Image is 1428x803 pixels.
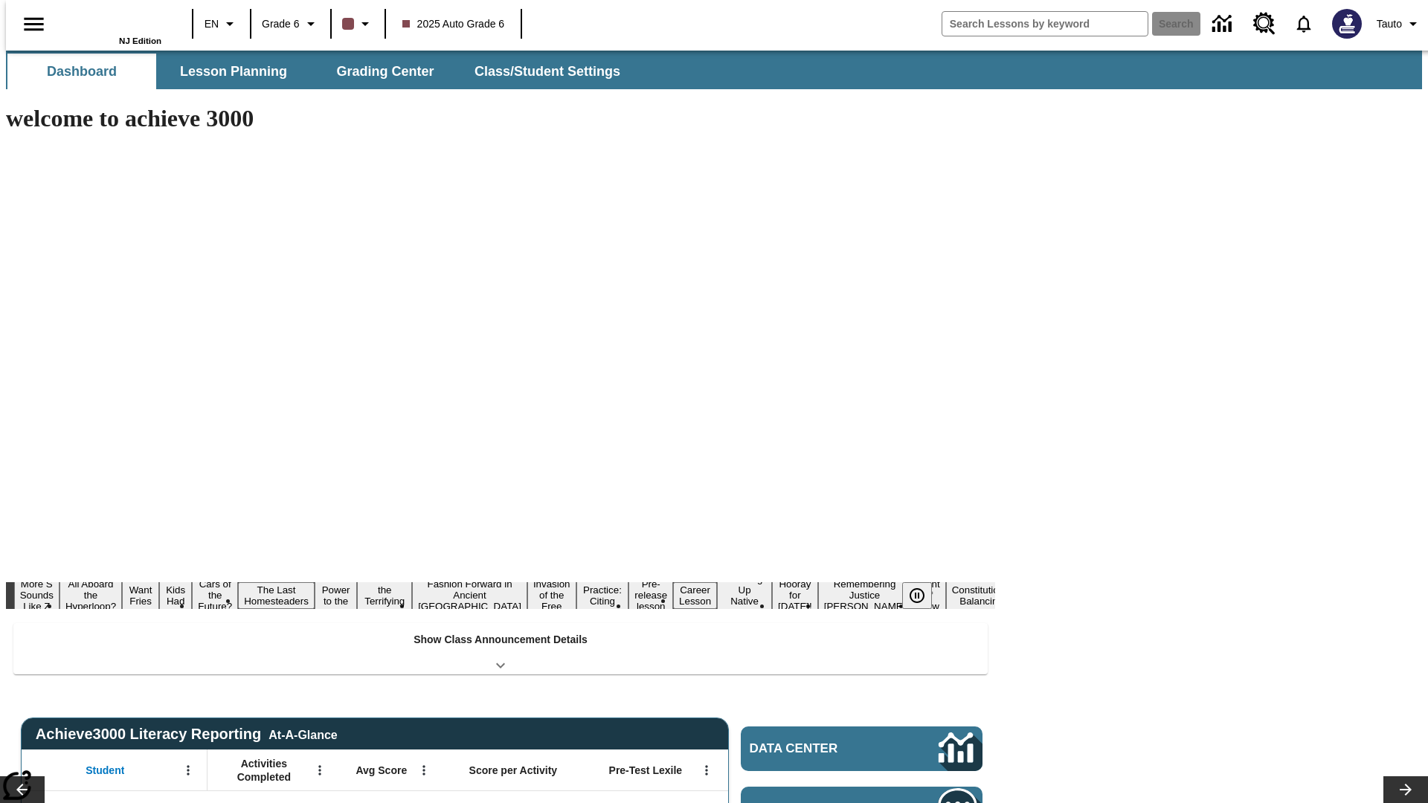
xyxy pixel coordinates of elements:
button: Grade: Grade 6, Select a grade [256,10,326,37]
span: Grading Center [336,63,434,80]
span: Dashboard [47,63,117,80]
span: Activities Completed [215,757,313,784]
button: Slide 15 Hooray for Constitution Day! [772,576,818,614]
span: Score per Activity [469,764,558,777]
button: Class color is dark brown. Change class color [336,10,380,37]
div: SubNavbar [6,54,634,89]
a: Home [65,7,161,36]
img: Avatar [1332,9,1362,39]
span: Data Center [750,741,889,756]
button: Slide 13 Career Lesson [673,582,717,609]
button: Lesson Planning [159,54,308,89]
span: Pre-Test Lexile [609,764,683,777]
span: Lesson Planning [180,63,287,80]
button: Slide 10 The Invasion of the Free CD [527,565,576,625]
button: Slide 11 Mixed Practice: Citing Evidence [576,571,629,620]
button: Slide 16 Remembering Justice O'Connor [818,576,912,614]
span: Achieve3000 Literacy Reporting [36,726,338,743]
button: Lesson carousel, Next [1383,776,1428,803]
span: Tauto [1377,16,1402,32]
span: Grade 6 [262,16,300,32]
button: Slide 18 The Constitution's Balancing Act [946,571,1017,620]
button: Slide 3 Do You Want Fries With That? [122,560,159,631]
button: Class/Student Settings [463,54,632,89]
span: Student [86,764,124,777]
button: Select a new avatar [1323,4,1371,43]
button: Grading Center [311,54,460,89]
button: Profile/Settings [1371,10,1428,37]
span: NJ Edition [119,36,161,45]
span: 2025 Auto Grade 6 [402,16,505,32]
a: Data Center [741,726,982,771]
button: Open side menu [12,2,56,46]
div: At-A-Glance [268,726,337,742]
button: Slide 14 Cooking Up Native Traditions [717,571,772,620]
button: Slide 6 The Last Homesteaders [238,582,315,609]
button: Pause [902,582,932,609]
input: search field [942,12,1148,36]
span: Avg Score [356,764,407,777]
button: Slide 1 More S Sounds Like Z [14,576,59,614]
button: Slide 5 Cars of the Future? [192,576,238,614]
div: Show Class Announcement Details [13,623,988,674]
button: Dashboard [7,54,156,89]
h1: welcome to achieve 3000 [6,105,995,132]
div: Home [65,5,161,45]
button: Slide 2 All Aboard the Hyperloop? [59,576,122,614]
span: EN [205,16,219,32]
a: Resource Center, Will open in new tab [1244,4,1284,44]
button: Open Menu [177,759,199,781]
button: Slide 9 Fashion Forward in Ancient Rome [412,576,527,614]
button: Slide 7 Solar Power to the People [315,571,358,620]
button: Open Menu [413,759,435,781]
div: Pause [902,582,947,609]
button: Slide 12 Pre-release lesson [628,576,673,614]
div: SubNavbar [6,51,1422,89]
p: Show Class Announcement Details [414,632,588,648]
button: Open Menu [309,759,331,781]
button: Slide 4 Dirty Jobs Kids Had To Do [159,560,192,631]
button: Language: EN, Select a language [198,10,245,37]
a: Notifications [1284,4,1323,43]
span: Class/Student Settings [475,63,620,80]
button: Slide 8 Attack of the Terrifying Tomatoes [357,571,412,620]
button: Open Menu [695,759,718,781]
a: Data Center [1203,4,1244,45]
